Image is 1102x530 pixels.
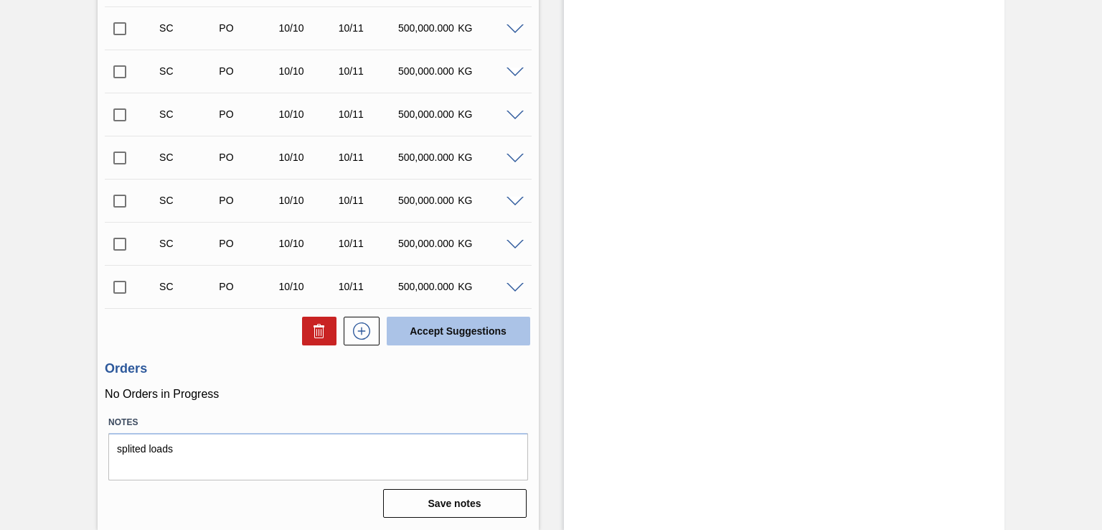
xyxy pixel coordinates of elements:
[454,195,519,206] div: KG
[156,22,221,34] div: Suggestion Created
[275,65,341,77] div: 10/10/2025
[454,281,519,292] div: KG
[275,281,341,292] div: 10/10/2025
[454,238,519,249] div: KG
[387,317,530,345] button: Accept Suggestions
[215,22,281,34] div: Purchase order
[275,238,341,249] div: 10/10/2025
[395,238,460,249] div: 500,000.000
[336,317,380,345] div: New suggestion
[335,65,400,77] div: 10/11/2025
[275,108,341,120] div: 10/10/2025
[156,238,221,249] div: Suggestion Created
[454,65,519,77] div: KG
[156,108,221,120] div: Suggestion Created
[295,317,336,345] div: Delete Suggestions
[395,65,460,77] div: 500,000.000
[275,152,341,163] div: 10/10/2025
[395,152,460,163] div: 500,000.000
[275,22,341,34] div: 10/10/2025
[454,152,519,163] div: KG
[156,65,221,77] div: Suggestion Created
[275,195,341,206] div: 10/10/2025
[395,281,460,292] div: 500,000.000
[215,238,281,249] div: Purchase order
[108,433,527,480] textarea: splited loads
[215,195,281,206] div: Purchase order
[156,152,221,163] div: Suggestion Created
[395,108,460,120] div: 500,000.000
[335,195,400,206] div: 10/11/2025
[380,315,532,347] div: Accept Suggestions
[156,195,221,206] div: Suggestion Created
[215,152,281,163] div: Purchase order
[335,281,400,292] div: 10/11/2025
[454,108,519,120] div: KG
[335,152,400,163] div: 10/11/2025
[105,388,531,401] p: No Orders in Progress
[454,22,519,34] div: KG
[335,22,400,34] div: 10/11/2025
[215,65,281,77] div: Purchase order
[215,281,281,292] div: Purchase order
[215,108,281,120] div: Purchase order
[108,412,527,433] label: Notes
[335,238,400,249] div: 10/11/2025
[105,361,531,376] h3: Orders
[156,281,221,292] div: Suggestion Created
[335,108,400,120] div: 10/11/2025
[383,489,527,518] button: Save notes
[395,195,460,206] div: 500,000.000
[395,22,460,34] div: 500,000.000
